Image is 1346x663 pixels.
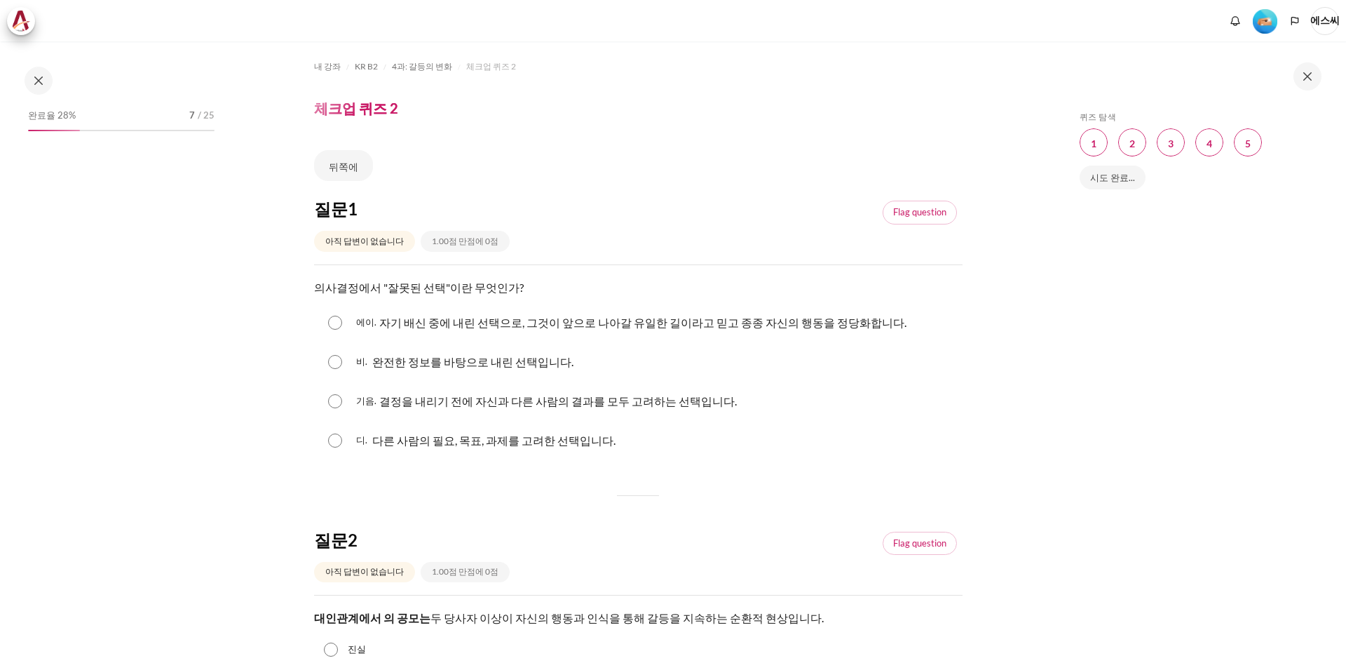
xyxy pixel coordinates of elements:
a: 3 [1157,128,1185,156]
font: 아직 답변이 없습니다 [325,236,404,246]
font: 에이. [356,316,376,328]
a: 체크업 퀴즈 2 [466,58,516,75]
button: 언어 [1284,11,1305,32]
div: 새 알림이 없는 알림 창 표시 [1225,11,1246,32]
font: 비. [356,356,367,367]
font: 기음. [356,395,376,406]
font: 대인관계에서 의 공모는 [314,611,430,624]
font: 체크업 퀴즈 2 [466,61,516,72]
font: 디. [356,434,367,446]
a: 1 [1080,128,1108,156]
a: 시도 완료... [1080,166,1146,189]
div: 레벨 #2 [1253,8,1277,34]
a: 건축가 건축가 [7,7,42,35]
font: 1.00점 만점에 0점 [432,566,498,577]
font: 의사결정에서 "잘못된 선택"이란 무엇인가? [314,281,524,294]
a: 뒤쪽에 [314,150,373,181]
a: Flagged [883,532,957,556]
nav: 탐색 바 [314,55,963,78]
img: 건축가 [11,11,31,32]
font: 시도 완료... [1090,172,1135,183]
font: 2 [348,530,358,550]
font: KR B2 [355,61,378,72]
a: 내 강좌 [314,58,341,75]
div: 28% [28,130,80,131]
font: 1.00점 만점에 0점 [432,236,498,246]
font: 결정을 내리기 전에 자신과 다른 사람의 결과를 모두 고려하는 선택입니다. [379,394,737,408]
font: 체크업 퀴즈 2 [314,100,398,116]
font: 완료율 28% [28,109,76,121]
font: 1 [348,199,358,219]
font: 자기 배신 중에 내린 선택으로, 그것이 앞으로 나아갈 유일한 길이라고 믿고 종종 자신의 행동을 정당화합니다. [379,316,906,329]
a: 레벨 #2 [1247,8,1283,34]
section: 블록 [1080,112,1315,198]
font: 7 [189,109,195,121]
a: 2 [1118,128,1146,156]
font: 다른 사람의 필요, 목표, 과제를 고려한 선택입니다. [372,434,616,447]
a: 4과: 갈등의 변화 [392,58,452,75]
img: 레벨 #2 [1253,9,1277,34]
font: / 25 [198,109,215,121]
font: 아직 답변이 없습니다 [325,566,404,577]
font: 질문 [314,199,348,219]
font: 완전한 정보를 바탕으로 내린 선택입니다. [372,355,573,368]
font: 내 강좌 [314,61,341,72]
font: 에스씨 [1310,15,1340,26]
font: 두 당사자 이상이 자신의 행동과 인식을 통해 갈등을 지속하는 순환적 현상입니다. [430,611,824,624]
font: 뒤쪽에 [329,161,358,173]
a: Flagged [883,201,957,225]
font: 진실 [348,643,366,655]
font: 4과: 갈등의 변화 [392,61,452,72]
a: 사용자 메뉴 [1311,7,1339,35]
a: KR B2 [355,58,378,75]
font: 퀴즈 탐색 [1080,112,1116,122]
a: 5 [1234,128,1262,156]
font: 질문 [314,530,348,550]
a: 4 [1195,128,1223,156]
